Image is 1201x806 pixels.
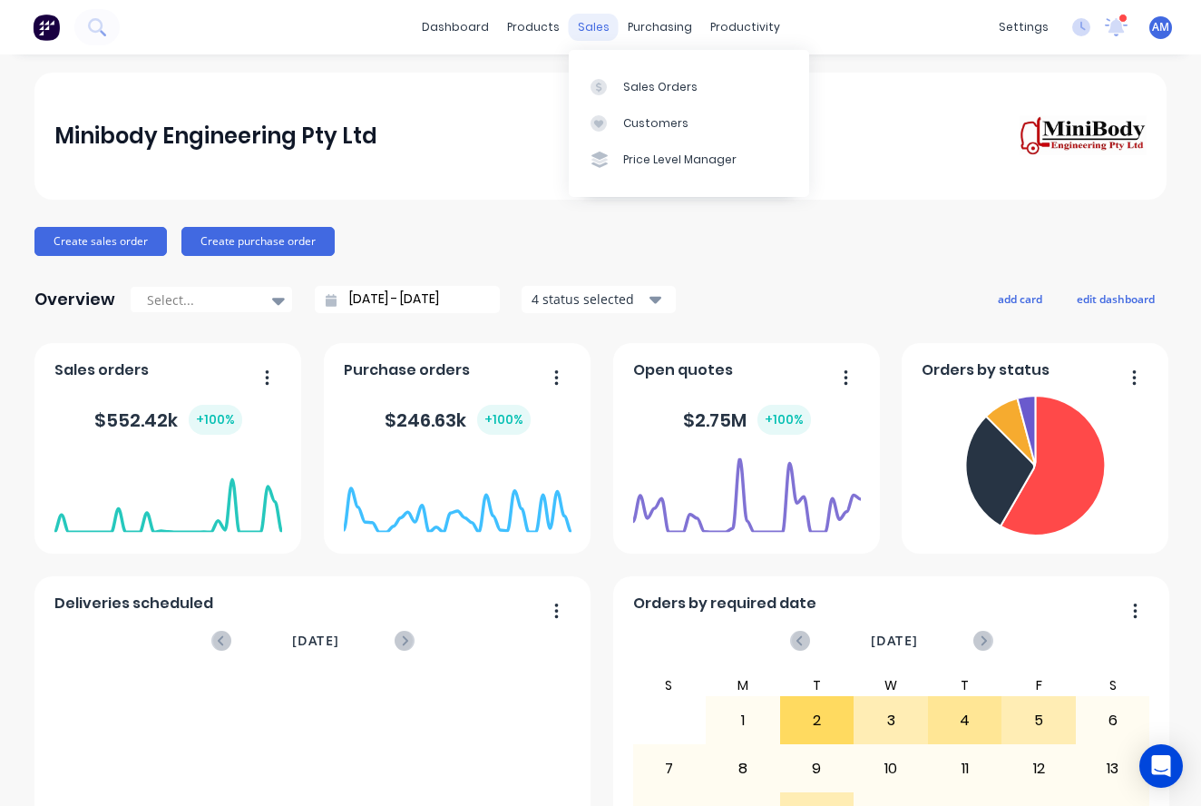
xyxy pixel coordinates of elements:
[292,631,339,651] span: [DATE]
[780,674,854,696] div: T
[477,405,531,435] div: + 100 %
[54,359,149,381] span: Sales orders
[929,698,1001,743] div: 4
[522,286,676,313] button: 4 status selected
[34,227,167,256] button: Create sales order
[623,79,698,95] div: Sales Orders
[1002,698,1075,743] div: 5
[929,746,1001,791] div: 11
[1077,698,1149,743] div: 6
[633,593,816,614] span: Orders by required date
[990,14,1058,41] div: settings
[854,746,927,791] div: 10
[532,290,646,309] div: 4 status selected
[498,14,569,41] div: products
[33,14,60,41] img: Factory
[623,152,737,168] div: Price Level Manager
[707,698,779,743] div: 1
[633,359,733,381] span: Open quotes
[871,631,918,651] span: [DATE]
[1139,744,1183,788] div: Open Intercom Messenger
[706,674,780,696] div: M
[928,674,1002,696] div: T
[854,674,928,696] div: W
[181,227,335,256] button: Create purchase order
[385,405,531,435] div: $ 246.63k
[781,698,854,743] div: 2
[413,14,498,41] a: dashboard
[707,746,779,791] div: 8
[1152,19,1169,35] span: AM
[1002,746,1075,791] div: 12
[701,14,789,41] div: productivity
[569,105,809,142] a: Customers
[569,142,809,178] a: Price Level Manager
[1020,115,1147,157] img: Minibody Engineering Pty Ltd
[34,281,115,318] div: Overview
[633,746,706,791] div: 7
[1001,674,1076,696] div: F
[569,68,809,104] a: Sales Orders
[1077,746,1149,791] div: 13
[986,287,1054,310] button: add card
[54,118,377,154] div: Minibody Engineering Pty Ltd
[781,746,854,791] div: 9
[344,359,470,381] span: Purchase orders
[569,14,619,41] div: sales
[683,405,811,435] div: $ 2.75M
[632,674,707,696] div: S
[619,14,701,41] div: purchasing
[1065,287,1167,310] button: edit dashboard
[922,359,1050,381] span: Orders by status
[1076,674,1150,696] div: S
[189,405,242,435] div: + 100 %
[757,405,811,435] div: + 100 %
[854,698,927,743] div: 3
[623,115,688,132] div: Customers
[94,405,242,435] div: $ 552.42k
